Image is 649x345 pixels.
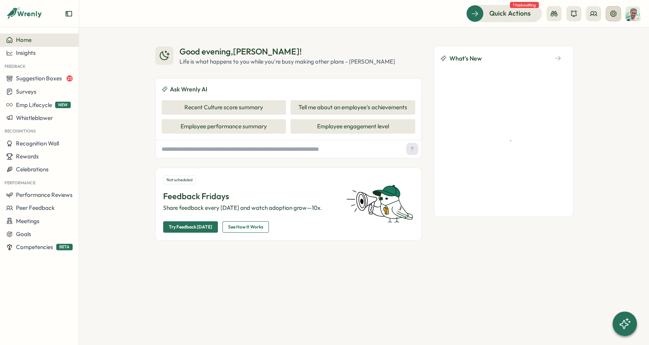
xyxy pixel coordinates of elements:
[16,230,31,238] span: Goals
[179,46,395,57] div: Good evening , [PERSON_NAME] !
[625,6,640,21] img: Matt Brooks
[489,8,531,18] span: Quick Actions
[16,101,52,109] span: Emp Lifecycle
[163,204,337,212] p: Share feedback every [DATE] and watch adoption grow—10x.
[163,221,218,233] button: Try Feedback [DATE]
[67,75,73,81] span: 23
[162,100,286,115] button: Recent Culture score summary
[16,153,39,160] span: Rewards
[449,54,482,63] span: What's New
[56,244,73,250] span: BETA
[55,102,71,108] span: NEW
[16,114,53,121] span: Whistleblower
[466,5,542,22] button: Quick Actions
[170,85,207,94] span: Ask Wrenly AI
[16,36,32,43] span: Home
[65,10,73,18] button: Expand sidebar
[16,191,73,198] span: Performance Reviews
[16,140,59,147] span: Recognition Wall
[163,190,337,202] p: Feedback Fridays
[16,204,55,211] span: Peer Feedback
[16,49,36,56] span: Insights
[290,119,415,134] button: Employee engagement level
[16,88,36,95] span: Surveys
[179,57,395,66] div: Life is what happens to you while you're busy making other plans - [PERSON_NAME]
[16,75,62,82] span: Suggestion Boxes
[163,176,196,184] div: Not scheduled
[16,166,49,173] span: Celebrations
[16,217,40,225] span: Meetings
[228,222,263,232] span: See How It Works
[16,243,53,251] span: Competencies
[290,100,415,115] button: Tell me about an employee's achievements
[162,119,286,134] button: Employee performance summary
[169,222,212,232] span: Try Feedback [DATE]
[222,221,269,233] button: See How It Works
[510,2,539,8] span: 1 task waiting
